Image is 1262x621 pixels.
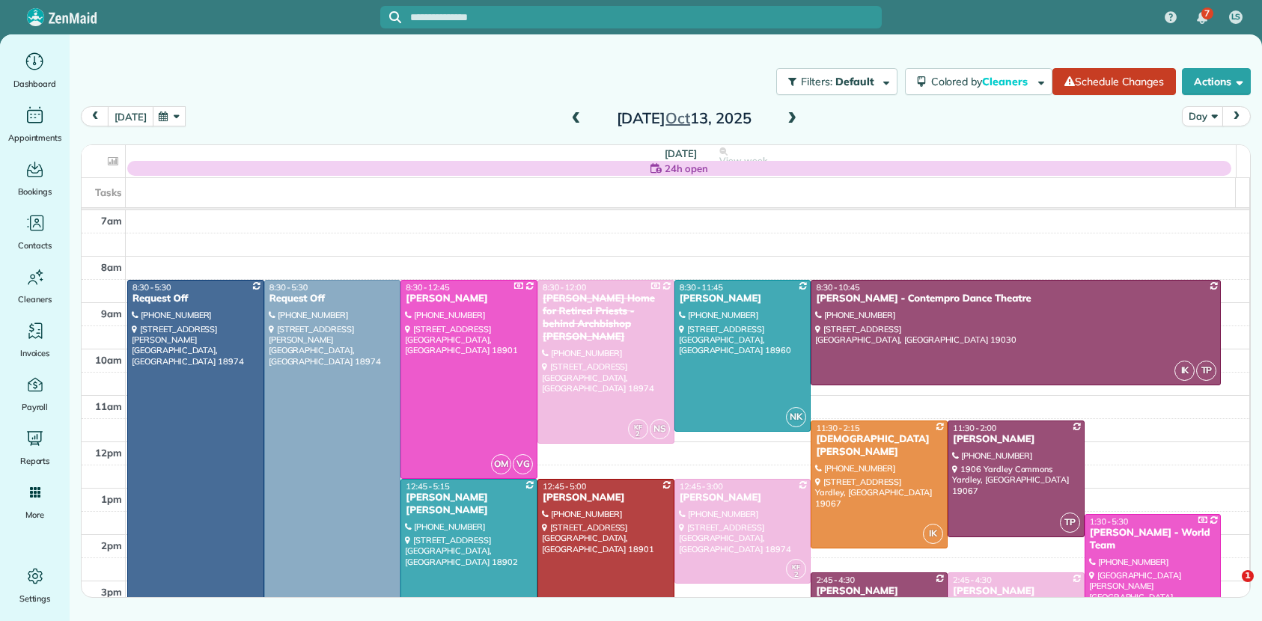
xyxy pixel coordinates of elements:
[680,481,723,492] span: 12:45 - 3:00
[6,265,64,307] a: Cleaners
[6,49,64,91] a: Dashboard
[542,293,670,343] div: [PERSON_NAME] Home for Retired Priests - behind Archbishop [PERSON_NAME]
[543,282,586,293] span: 8:30 - 12:00
[405,293,533,305] div: [PERSON_NAME]
[95,400,122,412] span: 11am
[20,453,50,468] span: Reports
[6,211,64,253] a: Contacts
[20,346,50,361] span: Invoices
[1089,527,1217,552] div: [PERSON_NAME] - World Team
[269,293,397,305] div: Request Off
[542,492,670,504] div: [PERSON_NAME]
[1222,106,1251,126] button: next
[1242,570,1254,582] span: 1
[650,419,670,439] span: NS
[406,282,449,293] span: 8:30 - 12:45
[1204,7,1210,19] span: 7
[543,481,586,492] span: 12:45 - 5:00
[101,215,122,227] span: 7am
[18,184,52,199] span: Bookings
[513,454,533,474] span: VG
[815,433,943,459] div: [DEMOGRAPHIC_DATA][PERSON_NAME]
[491,454,511,474] span: OM
[108,106,153,126] button: [DATE]
[6,103,64,145] a: Appointments
[665,161,708,176] span: 24h open
[1182,106,1223,126] button: Day
[406,481,449,492] span: 12:45 - 5:15
[18,292,52,307] span: Cleaners
[101,539,122,551] span: 2pm
[816,575,855,585] span: 2:45 - 4:30
[6,564,64,606] a: Settings
[8,130,62,145] span: Appointments
[81,106,109,126] button: prev
[905,68,1052,95] button: Colored byCleaners
[95,186,122,198] span: Tasks
[1231,11,1241,23] span: LS
[953,423,996,433] span: 11:30 - 2:00
[6,319,64,361] a: Invoices
[18,238,52,253] span: Contacts
[923,524,943,544] span: IK
[101,586,122,598] span: 3pm
[679,492,807,504] div: [PERSON_NAME]
[1060,513,1080,533] span: TP
[953,575,992,585] span: 2:45 - 4:30
[629,427,647,441] small: 2
[101,261,122,273] span: 8am
[679,293,807,305] div: [PERSON_NAME]
[1090,516,1129,527] span: 1:30 - 5:30
[815,585,943,598] div: [PERSON_NAME]
[19,591,51,606] span: Settings
[389,11,401,23] svg: Focus search
[380,11,401,23] button: Focus search
[835,75,875,88] span: Default
[1186,1,1218,34] div: 7 unread notifications
[931,75,1033,88] span: Colored by
[13,76,56,91] span: Dashboard
[634,423,642,431] span: KF
[132,293,260,305] div: Request Off
[769,68,897,95] a: Filters: Default
[101,308,122,319] span: 9am
[815,293,1216,305] div: [PERSON_NAME] - Contempro Dance Theatre
[952,433,1080,446] div: [PERSON_NAME]
[6,426,64,468] a: Reports
[665,108,690,127] span: Oct
[95,447,122,459] span: 12pm
[719,155,767,167] span: View week
[1211,570,1247,606] iframe: Intercom live chat
[786,407,806,427] span: NK
[591,110,778,126] h2: [DATE] 13, 2025
[22,400,49,414] span: Payroll
[405,492,533,517] div: [PERSON_NAME] [PERSON_NAME]
[792,563,800,571] span: KF
[1174,361,1195,381] span: IK
[132,282,171,293] span: 8:30 - 5:30
[952,585,1080,598] div: [PERSON_NAME]
[1196,361,1216,381] span: TP
[816,282,859,293] span: 8:30 - 10:45
[1052,68,1176,95] a: Schedule Changes
[787,568,805,582] small: 2
[982,75,1030,88] span: Cleaners
[665,147,697,159] span: [DATE]
[801,75,832,88] span: Filters:
[6,373,64,414] a: Payroll
[25,507,44,522] span: More
[101,493,122,505] span: 1pm
[95,354,122,366] span: 10am
[1182,68,1251,95] button: Actions
[776,68,897,95] button: Filters: Default
[269,282,308,293] span: 8:30 - 5:30
[6,157,64,199] a: Bookings
[816,423,859,433] span: 11:30 - 2:15
[680,282,723,293] span: 8:30 - 11:45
